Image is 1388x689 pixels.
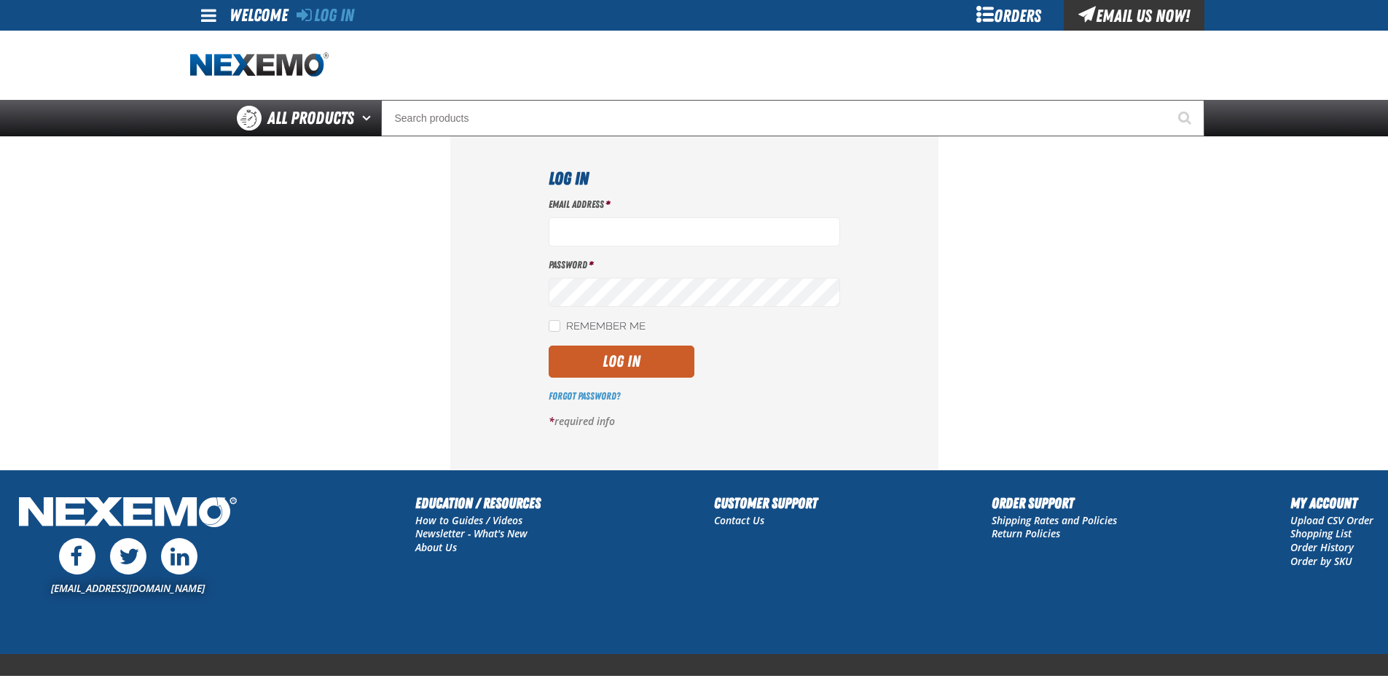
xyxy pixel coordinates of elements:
[549,415,840,429] p: required info
[1290,526,1352,540] a: Shopping List
[357,100,381,136] button: Open All Products pages
[549,198,840,211] label: Email Address
[415,513,522,527] a: How to Guides / Videos
[992,513,1117,527] a: Shipping Rates and Policies
[1290,554,1352,568] a: Order by SKU
[297,5,354,26] a: Log In
[415,526,528,540] a: Newsletter - What's New
[1290,513,1373,527] a: Upload CSV Order
[1168,100,1204,136] button: Start Searching
[1290,540,1354,554] a: Order History
[549,390,620,402] a: Forgot Password?
[51,581,205,595] a: [EMAIL_ADDRESS][DOMAIN_NAME]
[549,320,560,332] input: Remember Me
[549,346,694,378] button: Log In
[992,526,1060,540] a: Return Policies
[549,258,840,272] label: Password
[15,492,241,535] img: Nexemo Logo
[1290,492,1373,514] h2: My Account
[381,100,1204,136] input: Search
[415,540,457,554] a: About Us
[714,492,817,514] h2: Customer Support
[267,105,354,131] span: All Products
[415,492,541,514] h2: Education / Resources
[549,166,840,192] h1: Log In
[714,513,764,527] a: Contact Us
[190,52,329,78] img: Nexemo logo
[992,492,1117,514] h2: Order Support
[549,320,646,334] label: Remember Me
[190,52,329,78] a: Home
